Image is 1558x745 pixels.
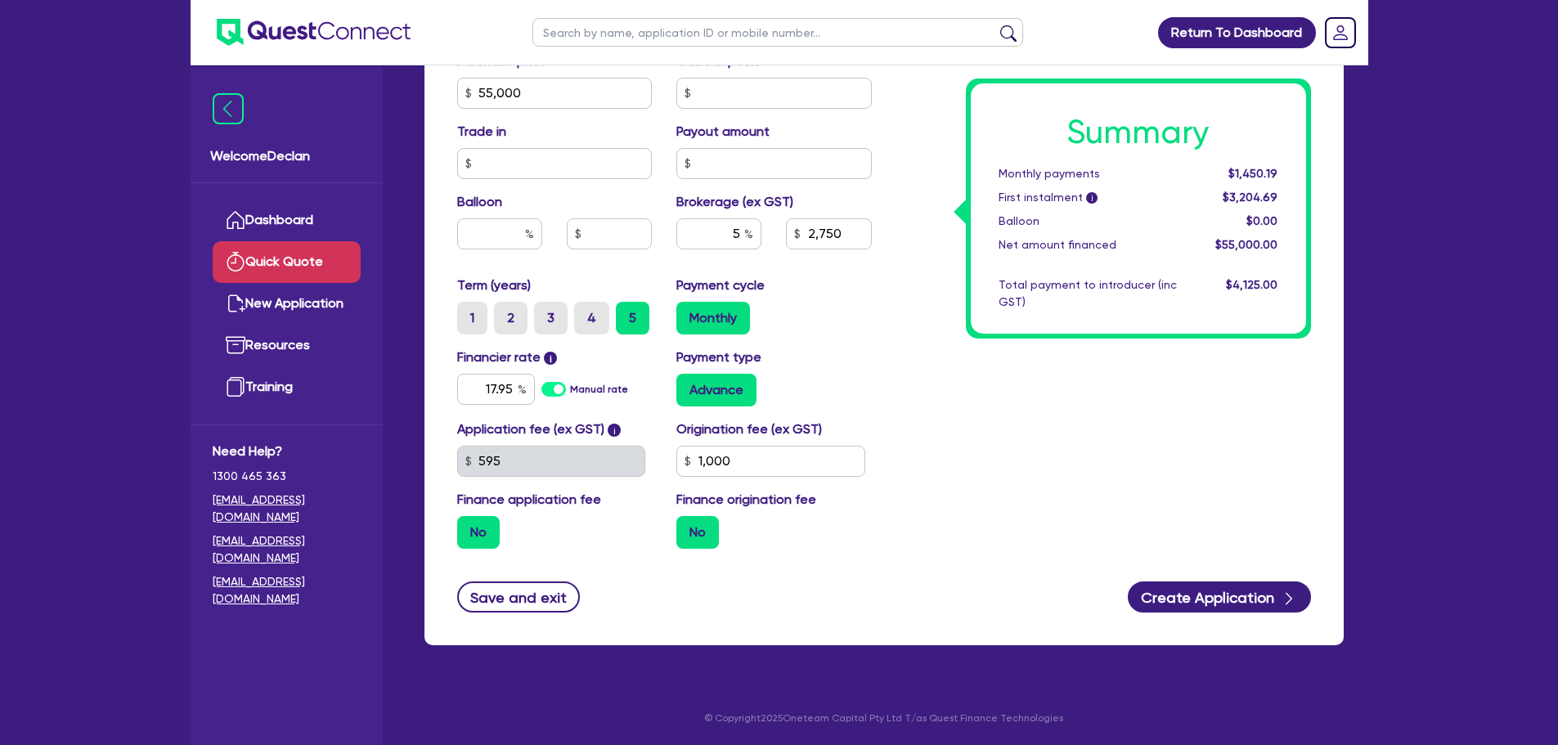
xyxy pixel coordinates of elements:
span: Welcome Declan [210,146,363,166]
span: Need Help? [213,442,361,461]
label: 3 [534,302,568,334]
label: Trade in [457,122,506,141]
label: Application fee (ex GST) [457,420,604,439]
img: quick-quote [226,252,245,272]
label: 4 [574,302,609,334]
div: Net amount financed [986,236,1189,254]
span: i [1086,193,1098,204]
a: [EMAIL_ADDRESS][DOMAIN_NAME] [213,491,361,526]
input: Search by name, application ID or mobile number... [532,18,1023,47]
span: 1300 465 363 [213,468,361,485]
a: Resources [213,325,361,366]
h1: Summary [999,113,1278,152]
label: Term (years) [457,276,531,295]
span: $3,204.69 [1223,191,1277,204]
span: $1,450.19 [1228,167,1277,180]
span: i [544,352,557,365]
label: Payout amount [676,122,770,141]
label: No [676,516,719,549]
div: Total payment to introducer (inc GST) [986,276,1189,311]
img: new-application [226,294,245,313]
p: © Copyright 2025 Oneteam Capital Pty Ltd T/as Quest Finance Technologies [413,711,1355,725]
div: Monthly payments [986,165,1189,182]
label: Finance origination fee [676,490,816,509]
label: Financier rate [457,348,558,367]
span: $55,000.00 [1215,238,1277,251]
a: Dashboard [213,200,361,241]
a: Quick Quote [213,241,361,283]
label: 1 [457,302,487,334]
button: Create Application [1128,581,1311,613]
label: Brokerage (ex GST) [676,192,793,212]
button: Save and exit [457,581,581,613]
label: 2 [494,302,528,334]
label: No [457,516,500,549]
label: Manual rate [570,382,628,397]
a: Training [213,366,361,408]
a: New Application [213,283,361,325]
a: Return To Dashboard [1158,17,1316,48]
label: Payment type [676,348,761,367]
label: Monthly [676,302,750,334]
a: Dropdown toggle [1319,11,1362,54]
label: Balloon [457,192,502,212]
img: training [226,377,245,397]
label: Finance application fee [457,490,601,509]
a: [EMAIL_ADDRESS][DOMAIN_NAME] [213,532,361,567]
label: Origination fee (ex GST) [676,420,822,439]
label: 5 [616,302,649,334]
img: quest-connect-logo-blue [217,19,411,46]
div: Balloon [986,213,1189,230]
label: Advance [676,374,757,406]
label: Payment cycle [676,276,765,295]
img: resources [226,335,245,355]
img: icon-menu-close [213,93,244,124]
span: $0.00 [1246,214,1277,227]
a: [EMAIL_ADDRESS][DOMAIN_NAME] [213,573,361,608]
span: i [608,424,621,437]
div: First instalment [986,189,1189,206]
span: $4,125.00 [1226,278,1277,291]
